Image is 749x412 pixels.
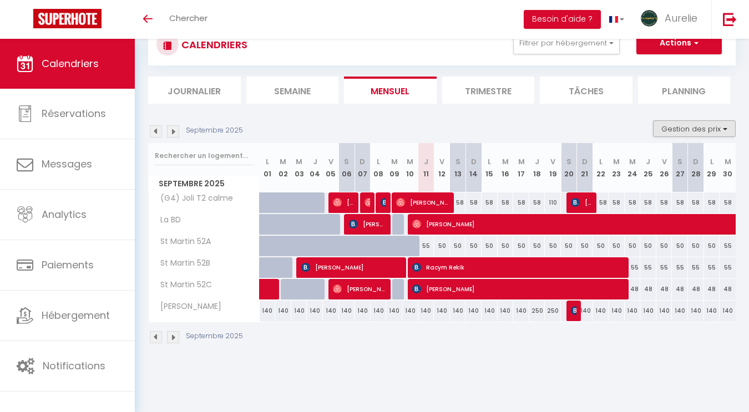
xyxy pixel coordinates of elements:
abbr: S [456,156,460,167]
div: 250 [545,301,561,321]
img: Super Booking [33,9,102,28]
div: 140 [482,301,498,321]
div: 58 [465,192,482,213]
th: 16 [498,143,514,192]
abbr: D [360,156,365,167]
span: [PERSON_NAME] [301,257,403,278]
div: 140 [704,301,720,321]
div: 58 [656,192,672,213]
th: 27 [672,143,688,192]
div: 55 [672,257,688,278]
th: 03 [291,143,307,192]
th: 26 [656,143,672,192]
button: Gestion des prix [653,120,736,137]
div: 50 [529,236,545,256]
th: 12 [434,143,450,192]
span: Analytics [42,207,87,221]
div: 140 [577,301,593,321]
div: 140 [450,301,466,321]
li: Semaine [246,77,339,104]
abbr: L [377,156,380,167]
div: 50 [672,236,688,256]
th: 02 [275,143,291,192]
span: Septembre 2025 [149,176,259,192]
span: [PERSON_NAME] [365,192,370,213]
img: ... [641,10,657,27]
span: [PERSON_NAME] [412,278,627,299]
abbr: D [693,156,699,167]
div: 140 [418,301,434,321]
th: 05 [323,143,339,192]
div: 58 [625,192,641,213]
div: 110 [545,192,561,213]
abbr: J [313,156,317,167]
span: [DEMOGRAPHIC_DATA][PERSON_NAME] [381,192,386,213]
span: La BD [150,214,192,226]
th: 30 [720,143,736,192]
th: 11 [418,143,434,192]
abbr: M [629,156,636,167]
div: 48 [656,279,672,299]
div: 58 [513,192,529,213]
th: 20 [561,143,577,192]
abbr: J [535,156,539,167]
div: 50 [513,236,529,256]
div: 50 [498,236,514,256]
div: 58 [640,192,656,213]
span: [PERSON_NAME] [396,192,450,213]
div: 140 [355,301,371,321]
abbr: V [550,156,555,167]
div: 50 [625,236,641,256]
div: 140 [609,301,625,321]
div: 140 [513,301,529,321]
div: 48 [688,279,704,299]
img: logout [723,12,737,26]
div: 140 [275,301,291,321]
span: Chercher [169,12,208,24]
li: Planning [638,77,731,104]
span: Paiements [42,258,94,272]
div: 55 [625,257,641,278]
div: 50 [561,236,577,256]
th: 13 [450,143,466,192]
div: 140 [593,301,609,321]
abbr: J [646,156,650,167]
div: 140 [465,301,482,321]
div: 55 [418,236,434,256]
abbr: M [407,156,413,167]
div: 48 [704,279,720,299]
th: 24 [625,143,641,192]
span: St Martin 52C [150,279,215,291]
div: 50 [609,236,625,256]
abbr: M [502,156,509,167]
div: 140 [307,301,323,321]
span: Réservations [42,106,106,120]
span: Racym Rekik [412,257,627,278]
abbr: L [266,156,269,167]
span: [PERSON_NAME] [571,300,576,321]
span: (G4) Joli T2 calme [150,192,236,205]
abbr: D [471,156,477,167]
li: Tâches [540,77,632,104]
div: 140 [371,301,387,321]
div: 50 [704,236,720,256]
th: 04 [307,143,323,192]
div: 48 [640,279,656,299]
th: 07 [355,143,371,192]
abbr: M [725,156,731,167]
div: 140 [386,301,402,321]
h3: CALENDRIERS [179,32,247,57]
span: [PERSON_NAME] [333,278,387,299]
abbr: S [566,156,571,167]
span: [PERSON_NAME] [571,192,593,213]
div: 140 [640,301,656,321]
div: 58 [720,192,736,213]
th: 23 [609,143,625,192]
div: 58 [482,192,498,213]
div: 140 [291,301,307,321]
div: 50 [450,236,466,256]
th: 09 [386,143,402,192]
span: Hébergement [42,308,110,322]
th: 19 [545,143,561,192]
div: 55 [688,257,704,278]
